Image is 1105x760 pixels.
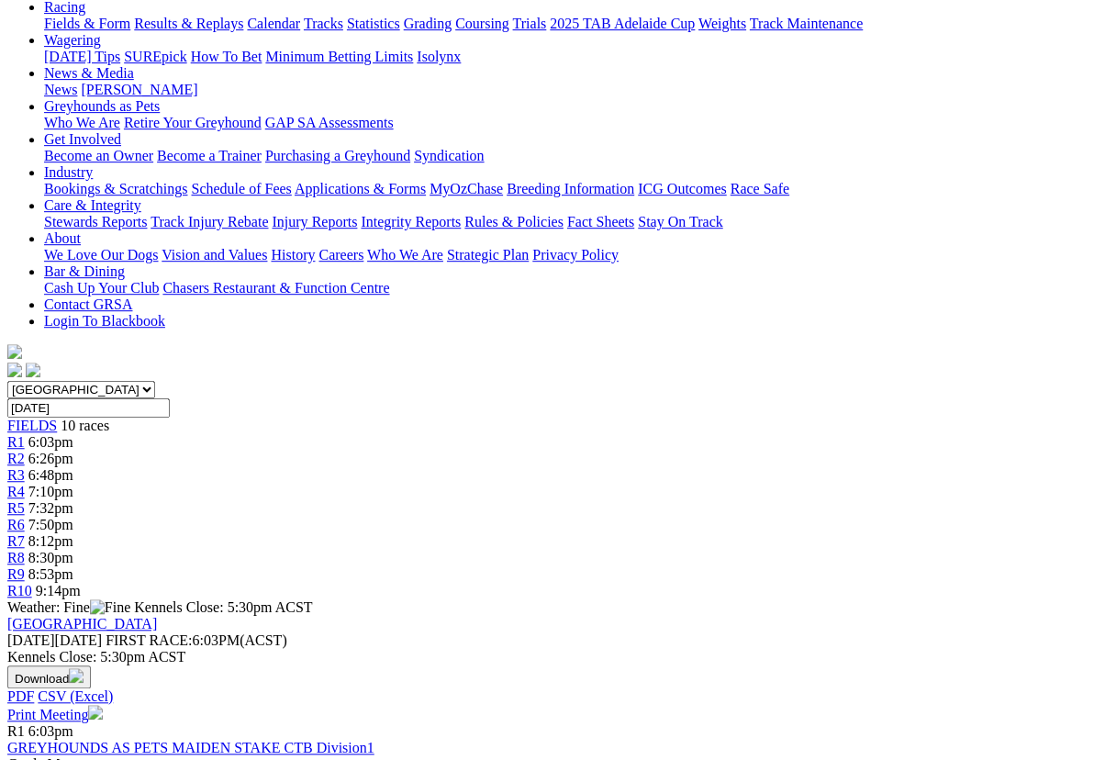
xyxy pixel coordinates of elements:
[44,16,1098,32] div: Racing
[44,148,153,163] a: Become an Owner
[304,16,343,31] a: Tracks
[151,214,268,229] a: Track Injury Rebate
[532,247,619,263] a: Privacy Policy
[44,115,120,130] a: Who We Are
[367,247,443,263] a: Who We Are
[507,181,634,196] a: Breeding Information
[512,16,546,31] a: Trials
[7,688,34,704] a: PDF
[7,688,1098,705] div: Download
[7,517,25,532] span: R6
[28,451,73,466] span: 6:26pm
[7,363,22,377] img: facebook.svg
[265,115,394,130] a: GAP SA Assessments
[44,16,130,31] a: Fields & Form
[106,632,192,648] span: FIRST RACE:
[417,49,461,64] a: Isolynx
[162,247,267,263] a: Vision and Values
[44,32,101,48] a: Wagering
[28,550,73,565] span: 8:30pm
[455,16,509,31] a: Coursing
[44,247,158,263] a: We Love Our Dogs
[44,214,1098,230] div: Care & Integrity
[247,16,300,31] a: Calendar
[44,115,1098,131] div: Greyhounds as Pets
[7,484,25,499] span: R4
[28,566,73,582] span: 8:53pm
[44,181,187,196] a: Bookings & Scratchings
[430,181,503,196] a: MyOzChase
[106,632,287,648] span: 6:03PM(ACST)
[28,434,73,450] span: 6:03pm
[7,418,57,433] a: FIELDS
[7,500,25,516] a: R5
[7,434,25,450] a: R1
[44,181,1098,197] div: Industry
[7,723,25,739] span: R1
[698,16,746,31] a: Weights
[265,148,410,163] a: Purchasing a Greyhound
[124,115,262,130] a: Retire Your Greyhound
[44,197,141,213] a: Care & Integrity
[88,705,103,720] img: printer.svg
[7,649,1098,665] div: Kennels Close: 5:30pm ACST
[7,344,22,359] img: logo-grsa-white.png
[7,398,170,418] input: Select date
[7,451,25,466] a: R2
[272,214,357,229] a: Injury Reports
[28,533,73,549] span: 8:12pm
[44,247,1098,263] div: About
[567,214,634,229] a: Fact Sheets
[7,583,32,598] a: R10
[44,131,121,147] a: Get Involved
[7,740,374,755] a: GREYHOUNDS AS PETS MAIDEN STAKE CTB Division1
[44,263,125,279] a: Bar & Dining
[28,484,73,499] span: 7:10pm
[7,616,157,631] a: [GEOGRAPHIC_DATA]
[318,247,363,263] a: Careers
[28,723,73,739] span: 6:03pm
[134,16,243,31] a: Results & Replays
[447,247,529,263] a: Strategic Plan
[44,82,1098,98] div: News & Media
[69,668,84,683] img: download.svg
[404,16,452,31] a: Grading
[61,418,109,433] span: 10 races
[26,363,40,377] img: twitter.svg
[44,82,77,97] a: News
[124,49,186,64] a: SUREpick
[550,16,695,31] a: 2025 TAB Adelaide Cup
[44,65,134,81] a: News & Media
[730,181,788,196] a: Race Safe
[638,181,726,196] a: ICG Outcomes
[7,665,91,688] button: Download
[44,164,93,180] a: Industry
[265,49,413,64] a: Minimum Betting Limits
[44,98,160,114] a: Greyhounds as Pets
[7,566,25,582] a: R9
[44,49,1098,65] div: Wagering
[638,214,722,229] a: Stay On Track
[90,599,130,616] img: Fine
[44,214,147,229] a: Stewards Reports
[7,632,55,648] span: [DATE]
[7,467,25,483] a: R3
[38,688,113,704] a: CSV (Excel)
[191,49,262,64] a: How To Bet
[7,550,25,565] span: R8
[44,296,132,312] a: Contact GRSA
[44,49,120,64] a: [DATE] Tips
[157,148,262,163] a: Become a Trainer
[162,280,389,296] a: Chasers Restaurant & Function Centre
[7,599,134,615] span: Weather: Fine
[44,280,1098,296] div: Bar & Dining
[271,247,315,263] a: History
[7,533,25,549] a: R7
[28,500,73,516] span: 7:32pm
